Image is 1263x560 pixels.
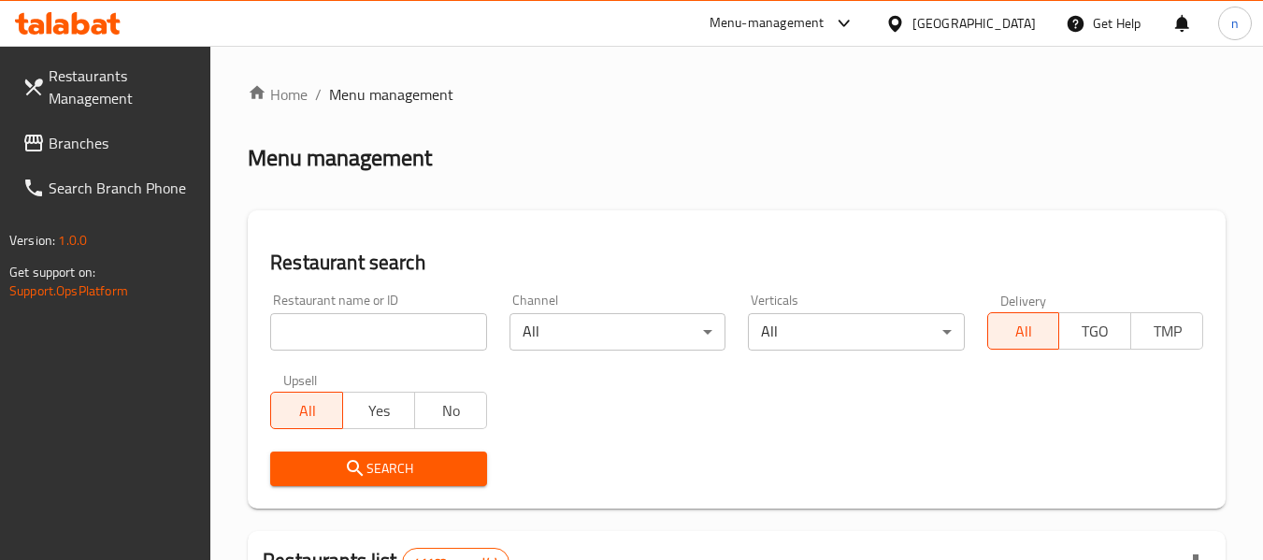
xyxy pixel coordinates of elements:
[49,132,196,154] span: Branches
[248,143,432,173] h2: Menu management
[510,313,725,351] div: All
[285,457,471,481] span: Search
[414,392,487,429] button: No
[1058,312,1131,350] button: TGO
[1067,318,1124,345] span: TGO
[996,318,1053,345] span: All
[912,13,1036,34] div: [GEOGRAPHIC_DATA]
[248,83,1226,106] nav: breadcrumb
[1000,294,1047,307] label: Delivery
[987,312,1060,350] button: All
[351,397,408,424] span: Yes
[270,313,486,351] input: Search for restaurant name or ID..
[329,83,453,106] span: Menu management
[49,177,196,199] span: Search Branch Phone
[279,397,336,424] span: All
[423,397,480,424] span: No
[270,452,486,486] button: Search
[315,83,322,106] li: /
[7,165,211,210] a: Search Branch Phone
[9,228,55,252] span: Version:
[342,392,415,429] button: Yes
[283,373,318,386] label: Upsell
[1231,13,1239,34] span: n
[710,12,825,35] div: Menu-management
[7,121,211,165] a: Branches
[58,228,87,252] span: 1.0.0
[9,260,95,284] span: Get support on:
[748,313,964,351] div: All
[49,65,196,109] span: Restaurants Management
[9,279,128,303] a: Support.OpsPlatform
[7,53,211,121] a: Restaurants Management
[270,249,1203,277] h2: Restaurant search
[270,392,343,429] button: All
[248,83,308,106] a: Home
[1139,318,1196,345] span: TMP
[1130,312,1203,350] button: TMP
